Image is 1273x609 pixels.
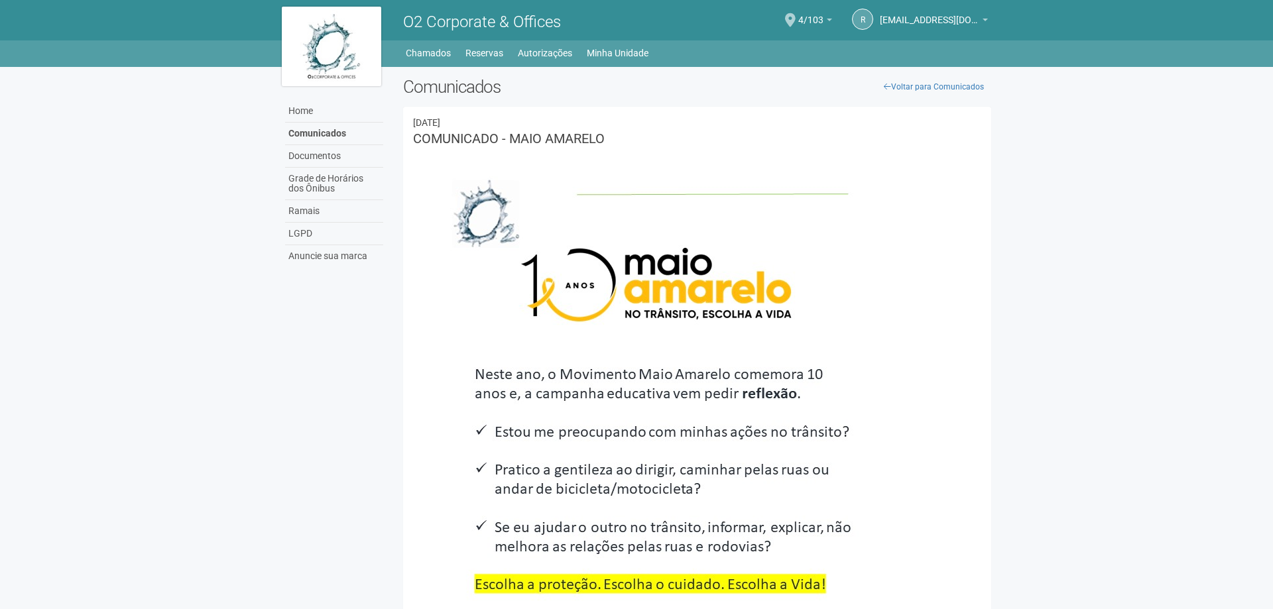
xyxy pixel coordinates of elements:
a: Grade de Horários dos Ônibus [285,168,383,200]
a: Voltar para Comunicados [877,77,991,97]
span: 4/103 [798,2,823,25]
a: [EMAIL_ADDRESS][DOMAIN_NAME] [880,17,988,27]
a: Chamados [406,44,451,62]
a: Anuncie sua marca [285,245,383,267]
a: Documentos [285,145,383,168]
div: 08/05/2023 12:33 [413,117,981,129]
a: Minha Unidade [587,44,648,62]
a: r [852,9,873,30]
a: Home [285,100,383,123]
a: Reservas [465,44,503,62]
a: LGPD [285,223,383,245]
a: Autorizações [518,44,572,62]
a: 4/103 [798,17,832,27]
h2: Comunicados [403,77,991,97]
a: Comunicados [285,123,383,145]
span: O2 Corporate & Offices [403,13,561,31]
img: logo.jpg [282,7,381,86]
span: riodejaneiro.o2corporate@regus.com [880,2,979,25]
h3: COMUNICADO - MAIO AMARELO [413,132,981,145]
a: Ramais [285,200,383,223]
